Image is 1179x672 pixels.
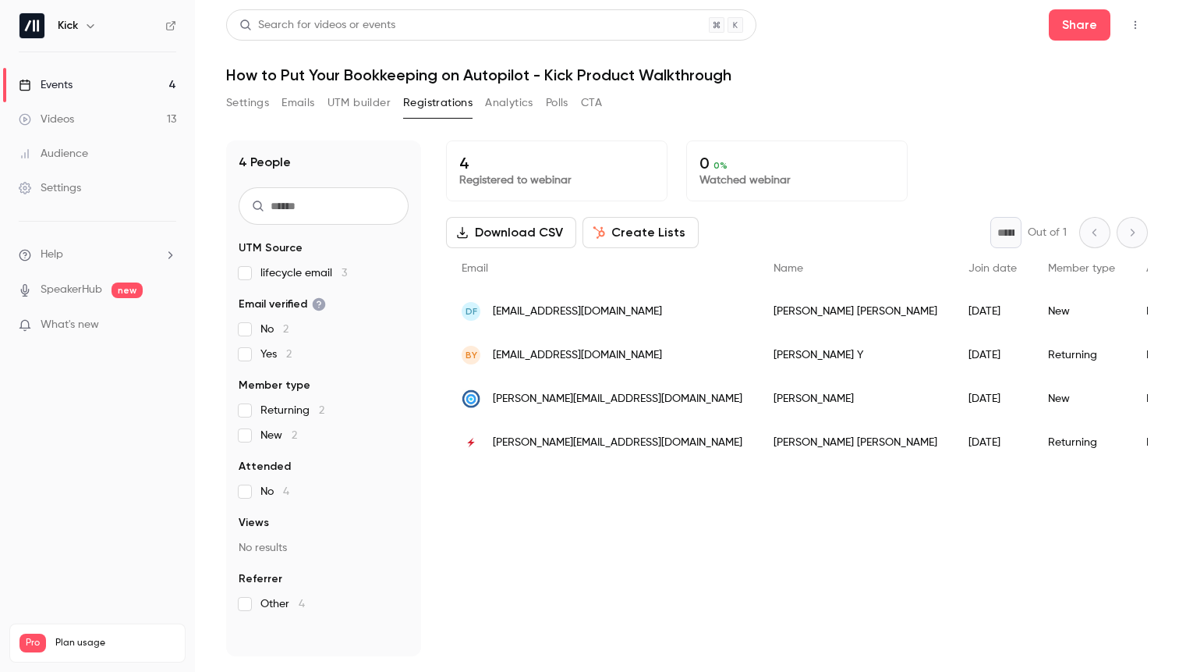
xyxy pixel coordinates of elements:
p: 4 [459,154,654,172]
p: Registered to webinar [459,172,654,188]
div: [PERSON_NAME] [PERSON_NAME] [758,421,953,464]
div: Videos [19,112,74,127]
div: New [1032,377,1131,421]
span: New [260,428,297,443]
span: new [112,283,143,298]
span: Referrer [239,571,282,587]
span: [EMAIL_ADDRESS][DOMAIN_NAME] [493,304,662,320]
span: [EMAIL_ADDRESS][DOMAIN_NAME] [493,347,662,364]
button: CTA [581,91,602,116]
button: Registrations [403,91,473,116]
span: BY [466,348,477,362]
span: Views [239,515,269,531]
button: Polls [546,91,568,116]
div: [PERSON_NAME] [758,377,953,421]
span: 2 [286,349,292,360]
span: Member type [239,378,310,393]
span: Returning [260,403,324,418]
span: Help [41,247,63,263]
button: Analytics [485,91,533,116]
button: Download CSV [446,217,576,248]
span: 4 [299,599,305,610]
div: [PERSON_NAME] Y [758,333,953,377]
li: help-dropdown-opener [19,247,176,263]
span: No [260,322,289,337]
span: Other [260,596,305,612]
span: Plan usage [55,637,175,649]
span: 2 [292,430,297,441]
span: Yes [260,347,292,362]
div: [DATE] [953,421,1032,464]
span: DF [466,304,477,318]
section: facet-groups [239,240,409,612]
span: No [260,484,289,500]
div: Returning [1032,421,1131,464]
span: 2 [319,405,324,416]
span: Pro [19,634,46,652]
button: Share [1049,9,1110,41]
div: Settings [19,180,81,196]
div: [DATE] [953,290,1032,333]
img: vortexportal.com [462,389,480,408]
button: Settings [226,91,269,116]
span: [PERSON_NAME][EMAIL_ADDRESS][DOMAIN_NAME] [493,435,742,451]
a: SpeakerHub [41,282,102,298]
span: Email [462,263,488,274]
div: Search for videos or events [239,17,395,34]
div: Audience [19,146,88,162]
span: 2 [283,324,289,335]
p: 0 [699,154,894,172]
span: Name [774,263,803,274]
h6: Kick [58,18,78,34]
img: conspirewith.us [462,433,480,452]
span: [PERSON_NAME][EMAIL_ADDRESS][DOMAIN_NAME] [493,391,742,407]
div: New [1032,290,1131,333]
span: 4 [283,486,289,497]
div: [DATE] [953,333,1032,377]
span: Join date [968,263,1017,274]
div: Returning [1032,333,1131,377]
img: Kick [19,13,44,38]
p: No results [239,540,409,556]
div: Events [19,77,73,93]
span: lifecycle email [260,265,347,281]
span: Attended [239,459,291,475]
button: UTM builder [327,91,391,116]
p: Watched webinar [699,172,894,188]
h1: How to Put Your Bookkeeping on Autopilot - Kick Product Walkthrough [226,66,1148,84]
button: Create Lists [582,217,699,248]
span: What's new [41,317,99,333]
button: Emails [281,91,314,116]
span: Member type [1048,263,1115,274]
div: [DATE] [953,377,1032,421]
span: 0 % [713,160,728,171]
p: Out of 1 [1028,225,1067,240]
span: UTM Source [239,240,303,256]
h1: 4 People [239,153,291,172]
span: Email verified [239,297,326,312]
div: [PERSON_NAME] [PERSON_NAME] [758,290,953,333]
span: 3 [342,268,347,279]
